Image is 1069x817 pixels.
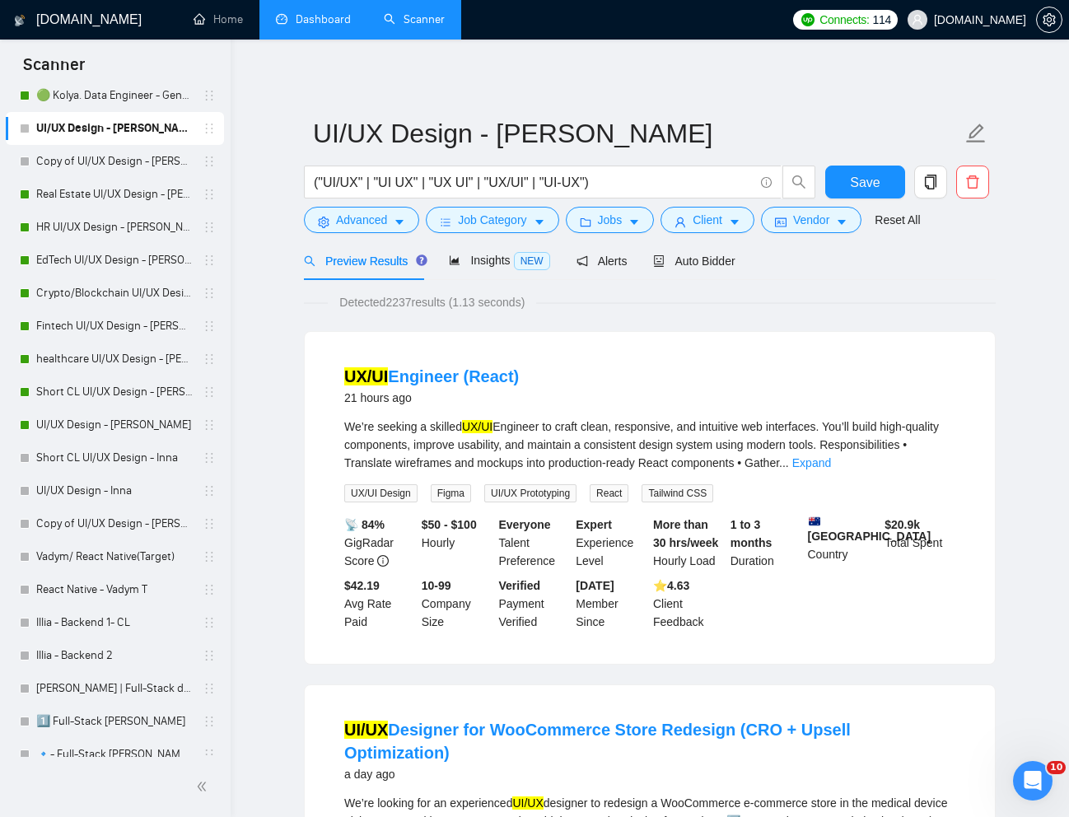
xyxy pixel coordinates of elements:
span: holder [203,352,216,366]
span: edit [965,123,987,144]
button: barsJob Categorycaret-down [426,207,558,233]
span: area-chart [449,254,460,266]
a: Vadym/ React Native(Target) [36,540,193,573]
iframe: Intercom live chat [1013,761,1053,801]
a: healthcare UI/UX Design - [PERSON_NAME] [36,343,193,376]
mark: UI/UX [512,796,543,810]
span: Scanner [10,53,98,87]
span: Client [693,211,722,229]
div: Avg Rate Paid [341,577,418,631]
a: UI/UXDesigner for WooCommerce Store Redesign (CRO + Upsell Optimization) [344,721,851,762]
span: setting [318,216,329,228]
mark: UX/UI [462,420,492,433]
span: Advanced [336,211,387,229]
div: Hourly [418,516,496,570]
span: user [675,216,686,228]
a: [PERSON_NAME] | Full-Stack dev [36,672,193,705]
span: Auto Bidder [653,254,735,268]
span: Detected 2237 results (1.13 seconds) [328,293,536,311]
span: holder [203,122,216,135]
div: Duration [727,516,805,570]
a: Short CL UI/UX Design - Inna [36,441,193,474]
b: $42.19 [344,579,380,592]
span: Jobs [598,211,623,229]
span: holder [203,221,216,234]
b: ⭐️ 4.63 [653,579,689,592]
span: caret-down [628,216,640,228]
b: [GEOGRAPHIC_DATA] [808,516,931,543]
span: UX/UI Design [344,484,418,502]
div: Total Spent [881,516,959,570]
span: holder [203,583,216,596]
span: Figma [431,484,471,502]
a: Illia - Backend 2 [36,639,193,672]
span: caret-down [394,216,405,228]
span: holder [203,385,216,399]
mark: UX/UI [344,367,388,385]
a: Short CL UI/UX Design - [PERSON_NAME] [36,376,193,408]
div: Member Since [572,577,650,631]
a: Fintech UI/UX Design - [PERSON_NAME] [36,310,193,343]
a: UX/UIEngineer (React) [344,367,519,385]
span: Connects: [819,11,869,29]
span: holder [203,188,216,201]
span: holder [203,682,216,695]
a: dashboardDashboard [276,12,351,26]
span: Tailwind CSS [642,484,713,502]
div: GigRadar Score [341,516,418,570]
span: robot [653,255,665,267]
div: Hourly Load [650,516,727,570]
span: caret-down [729,216,740,228]
div: Experience Level [572,516,650,570]
button: userClientcaret-down [661,207,754,233]
a: 1️⃣ Full-Stack [PERSON_NAME] [36,705,193,738]
input: Search Freelance Jobs... [314,172,754,193]
span: holder [203,517,216,530]
span: search [783,175,815,189]
a: homeHome [194,12,243,26]
span: Vendor [793,211,829,229]
span: NEW [514,252,550,270]
b: $ 20.9k [885,518,920,531]
span: folder [580,216,591,228]
span: Insights [449,254,549,267]
span: holder [203,155,216,168]
div: Client Feedback [650,577,727,631]
span: Alerts [577,254,628,268]
b: 1 to 3 months [731,518,773,549]
a: UI/UX Design - [PERSON_NAME] [36,112,193,145]
a: searchScanner [384,12,445,26]
b: Verified [499,579,541,592]
span: notification [577,255,588,267]
a: Reset All [875,211,920,229]
span: holder [203,484,216,497]
div: Tooltip anchor [414,253,429,268]
b: $50 - $100 [422,518,477,531]
span: Save [850,172,880,193]
mark: UI/UX [344,721,388,739]
img: 🇦🇺 [809,516,820,527]
button: copy [914,166,947,198]
a: React Native - Vadym T [36,573,193,606]
div: We’re seeking a skilled Engineer to craft clean, responsive, and intuitive web interfaces. You’ll... [344,418,955,472]
a: Copy of UI/UX Design - [PERSON_NAME] [36,145,193,178]
span: info-circle [377,555,389,567]
span: Job Category [458,211,526,229]
span: info-circle [761,177,772,188]
button: folderJobscaret-down [566,207,655,233]
span: holder [203,320,216,333]
b: [DATE] [576,579,614,592]
div: 21 hours ago [344,388,519,408]
span: holder [203,649,216,662]
div: Talent Preference [496,516,573,570]
span: holder [203,748,216,761]
span: idcard [775,216,787,228]
span: double-left [196,778,212,795]
span: holder [203,287,216,300]
a: UI/UX Design - Inna [36,474,193,507]
b: Expert [576,518,612,531]
span: delete [957,175,988,189]
div: Country [805,516,882,570]
span: 10 [1047,761,1066,774]
span: holder [203,254,216,267]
